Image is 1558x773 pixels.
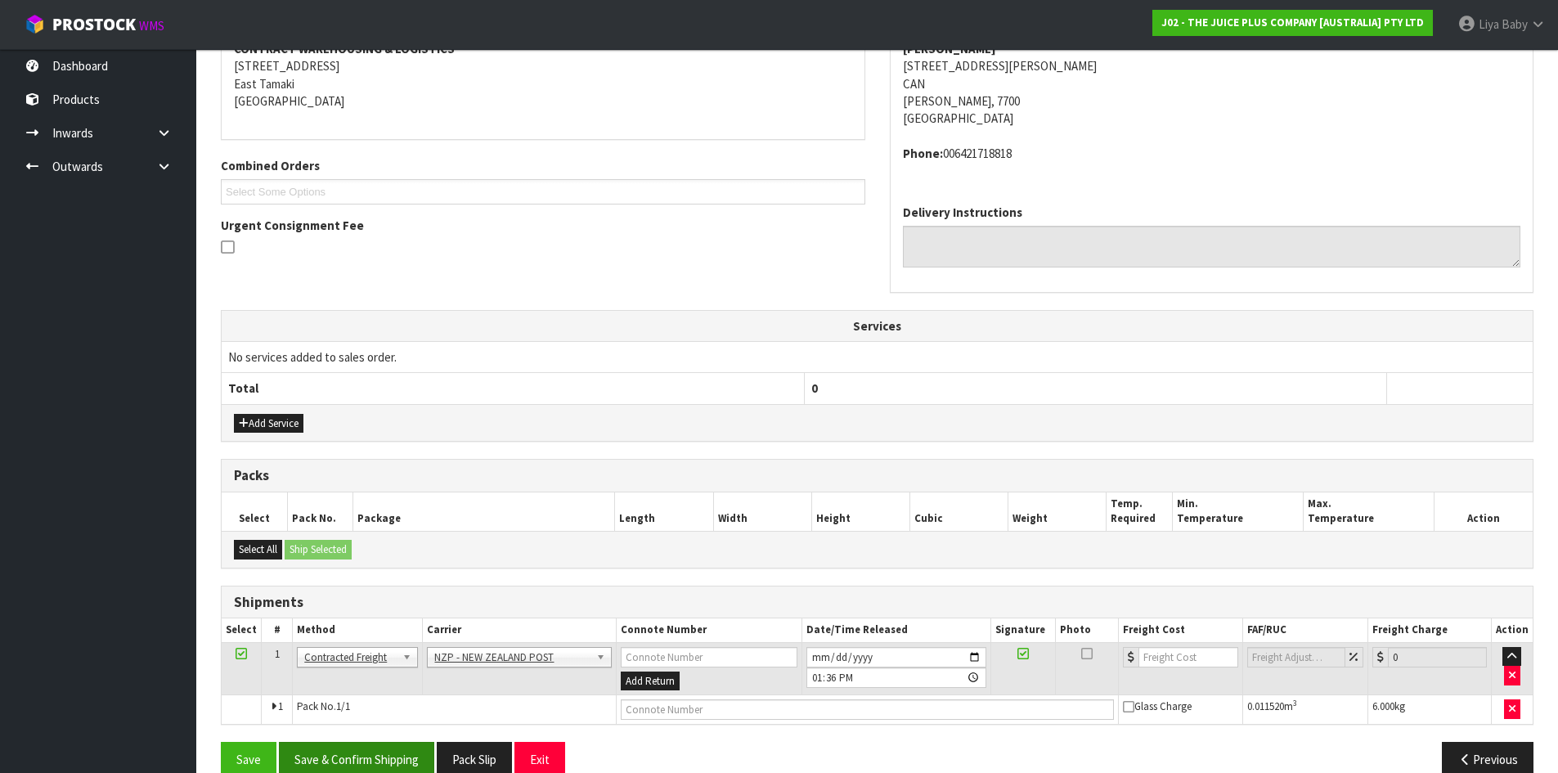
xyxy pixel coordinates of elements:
button: Add Service [234,414,303,434]
span: 1 [275,647,280,661]
label: Urgent Consignment Fee [221,217,364,234]
strong: [PERSON_NAME] [903,41,996,56]
span: Baby [1502,16,1528,32]
td: kg [1367,695,1491,725]
th: Weight [1008,492,1107,531]
th: Height [811,492,909,531]
th: Services [222,311,1533,342]
th: Width [713,492,811,531]
th: Select [222,618,262,642]
th: Carrier [423,618,616,642]
span: Liya [1479,16,1499,32]
th: Method [293,618,423,642]
td: No services added to sales order. [222,342,1533,373]
label: Combined Orders [221,157,320,174]
span: 1/1 [336,699,350,713]
input: Connote Number [621,699,1115,720]
th: Min. Temperature [1172,492,1303,531]
input: Freight Cost [1138,647,1237,667]
th: Action [1435,492,1533,531]
sup: 3 [1293,698,1297,708]
span: 0.011520 [1247,699,1284,713]
button: Add Return [621,672,680,691]
th: FAF/RUC [1242,618,1367,642]
th: Connote Number [616,618,801,642]
th: Package [352,492,615,531]
th: Cubic [910,492,1008,531]
td: m [1242,695,1367,725]
input: Freight Adjustment [1247,647,1345,667]
h3: Shipments [234,595,1520,610]
small: WMS [139,18,164,34]
input: Connote Number [621,647,797,667]
th: Signature [990,618,1055,642]
address: [STREET_ADDRESS] East Tamaki [GEOGRAPHIC_DATA] [234,40,852,110]
span: 0 [811,380,818,396]
label: Delivery Instructions [903,204,1022,221]
th: Photo [1056,618,1119,642]
th: Date/Time Released [801,618,990,642]
span: Contracted Freight [304,648,396,667]
th: Freight Cost [1119,618,1242,642]
td: Pack No. [293,695,617,725]
th: Length [615,492,713,531]
th: Freight Charge [1367,618,1491,642]
strong: J02 - THE JUICE PLUS COMPANY [AUSTRALIA] PTY LTD [1161,16,1424,29]
strong: phone [903,146,943,161]
button: Ship Selected [285,540,352,560]
th: Select [222,492,287,531]
address: 006421718818 [903,145,1521,162]
th: Temp. Required [1107,492,1172,531]
h3: Packs [234,468,1520,483]
input: Freight Charge [1388,647,1487,667]
span: ProStock [52,14,136,35]
address: [STREET_ADDRESS][PERSON_NAME] CAN [PERSON_NAME], 7700 [GEOGRAPHIC_DATA] [903,40,1521,128]
span: 1 [278,699,283,713]
th: Pack No. [287,492,352,531]
span: NZP - NEW ZEALAND POST [434,648,589,667]
th: # [262,618,293,642]
th: Total [222,373,804,404]
strong: CONTRACT WAREHOUSING & LOGISTICS [234,41,455,56]
span: Glass Charge [1123,699,1192,713]
th: Action [1491,618,1533,642]
a: J02 - THE JUICE PLUS COMPANY [AUSTRALIA] PTY LTD [1152,10,1433,36]
th: Max. Temperature [1303,492,1434,531]
span: 6.000 [1372,699,1394,713]
button: Select All [234,540,282,560]
img: cube-alt.png [25,14,45,34]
